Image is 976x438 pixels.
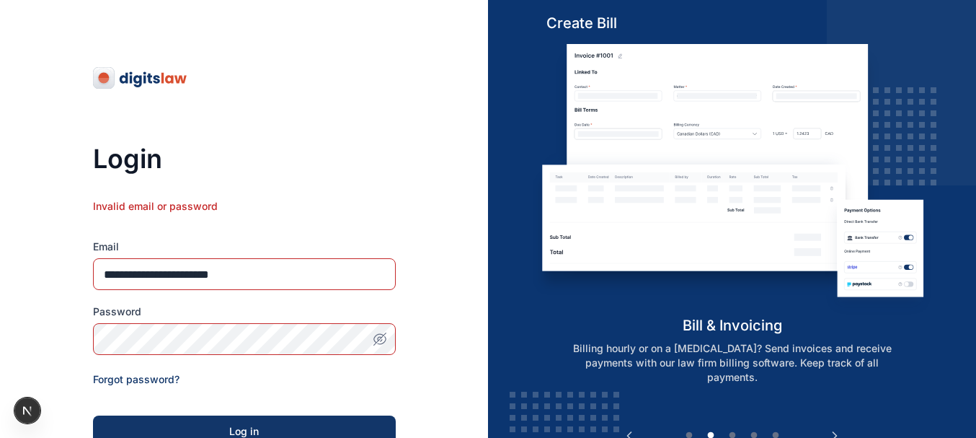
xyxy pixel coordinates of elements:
label: Email [93,240,396,254]
p: Billing hourly or on a [MEDICAL_DATA]? Send invoices and receive payments with our law firm billi... [548,341,917,385]
h5: bill & invoicing [532,315,932,336]
img: bill-and-invoicin [532,44,932,315]
label: Password [93,305,396,319]
h3: Login [93,144,396,173]
a: Forgot password? [93,373,179,385]
h5: Create Bill [532,13,932,33]
div: Invalid email or password [93,199,396,240]
img: digitslaw-logo [93,66,188,89]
